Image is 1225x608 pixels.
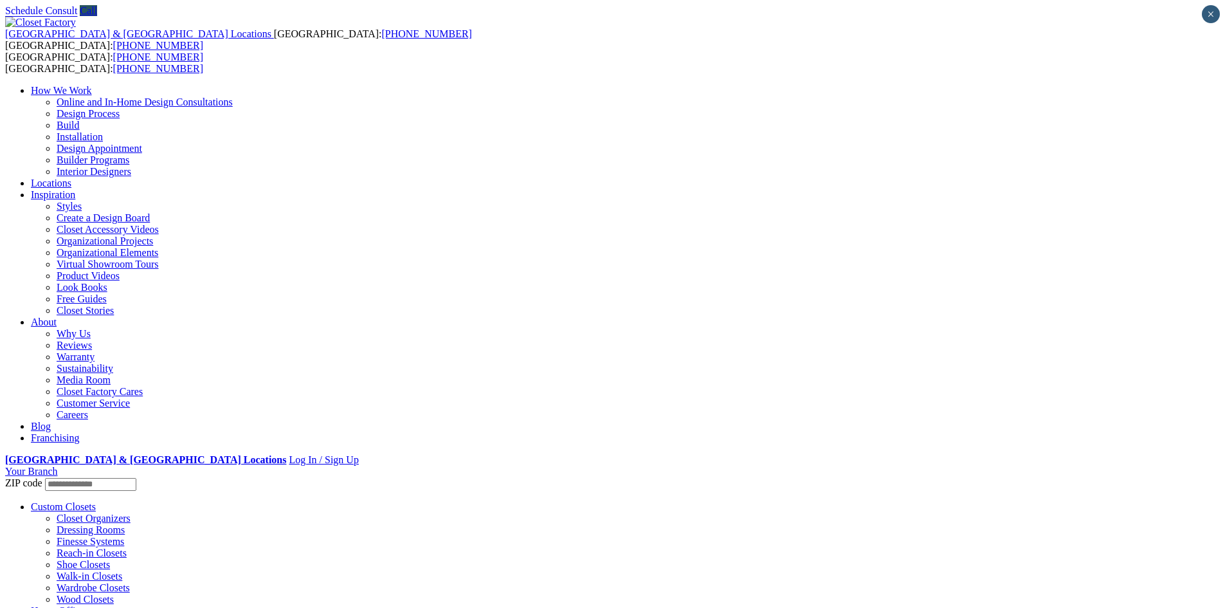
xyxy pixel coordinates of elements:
a: Sustainability [57,363,113,374]
a: Virtual Showroom Tours [57,259,159,270]
span: [GEOGRAPHIC_DATA]: [GEOGRAPHIC_DATA]: [5,51,203,74]
a: [PHONE_NUMBER] [381,28,471,39]
a: Blog [31,421,51,432]
a: Closet Accessory Videos [57,224,159,235]
a: Reviews [57,340,92,351]
a: Customer Service [57,398,130,409]
a: How We Work [31,85,92,96]
a: Build [57,120,80,131]
a: Custom Closets [31,501,96,512]
a: Locations [31,178,71,189]
a: Schedule Consult [5,5,77,16]
a: Look Books [57,282,107,293]
a: [GEOGRAPHIC_DATA] & [GEOGRAPHIC_DATA] Locations [5,28,274,39]
a: [PHONE_NUMBER] [113,63,203,74]
a: Call [80,5,97,16]
a: Closet Stories [57,305,114,316]
a: [PHONE_NUMBER] [113,51,203,62]
a: Warranty [57,351,95,362]
a: Dressing Rooms [57,524,125,535]
a: Product Videos [57,270,120,281]
a: Why Us [57,328,91,339]
a: Create a Design Board [57,212,150,223]
a: Builder Programs [57,154,129,165]
a: About [31,317,57,327]
a: Design Process [57,108,120,119]
a: Organizational Projects [57,235,153,246]
a: Your Branch [5,466,57,477]
a: Styles [57,201,82,212]
a: [GEOGRAPHIC_DATA] & [GEOGRAPHIC_DATA] Locations [5,454,286,465]
a: Finesse Systems [57,536,124,547]
a: Walk-in Closets [57,571,122,582]
span: [GEOGRAPHIC_DATA] & [GEOGRAPHIC_DATA] Locations [5,28,271,39]
span: ZIP code [5,477,42,488]
a: Wood Closets [57,594,114,605]
input: Enter your Zip code [45,478,136,491]
img: Closet Factory [5,17,76,28]
a: Media Room [57,374,111,385]
a: [PHONE_NUMBER] [113,40,203,51]
button: Close [1202,5,1220,23]
a: Shoe Closets [57,559,110,570]
a: Franchising [31,432,80,443]
span: [GEOGRAPHIC_DATA]: [GEOGRAPHIC_DATA]: [5,28,472,51]
a: Careers [57,409,88,420]
a: Wardrobe Closets [57,582,130,593]
a: Design Appointment [57,143,142,154]
a: Interior Designers [57,166,131,177]
a: Installation [57,131,103,142]
a: Log In / Sign Up [289,454,358,465]
a: Online and In-Home Design Consultations [57,97,233,107]
a: Closet Factory Cares [57,386,143,397]
a: Reach-in Closets [57,548,127,558]
a: Inspiration [31,189,75,200]
a: Organizational Elements [57,247,158,258]
a: Closet Organizers [57,513,131,524]
a: Free Guides [57,293,107,304]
